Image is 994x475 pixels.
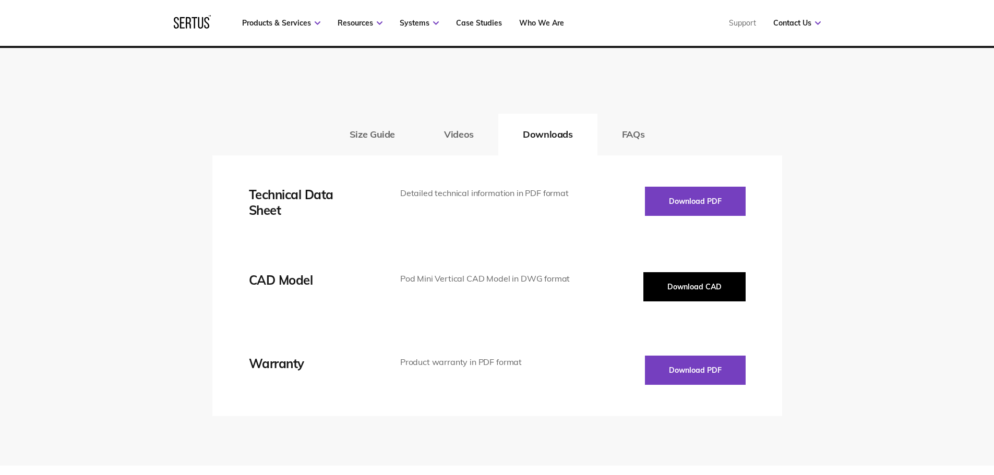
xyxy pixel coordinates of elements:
[729,18,756,28] a: Support
[400,356,573,369] div: Product warranty in PDF format
[643,272,746,301] button: Download CAD
[249,187,369,218] div: Technical Data Sheet
[400,187,573,200] div: Detailed technical information in PDF format
[519,18,564,28] a: Who We Are
[597,114,669,155] button: FAQs
[338,18,382,28] a: Resources
[249,356,369,371] div: Warranty
[400,18,439,28] a: Systems
[420,114,498,155] button: Videos
[456,18,502,28] a: Case Studies
[400,272,573,286] div: Pod Mini Vertical CAD Model in DWG format
[249,272,369,288] div: CAD Model
[242,18,320,28] a: Products & Services
[325,114,420,155] button: Size Guide
[645,356,746,385] button: Download PDF
[773,18,821,28] a: Contact Us
[806,354,994,475] iframe: Chat Widget
[645,187,746,216] button: Download PDF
